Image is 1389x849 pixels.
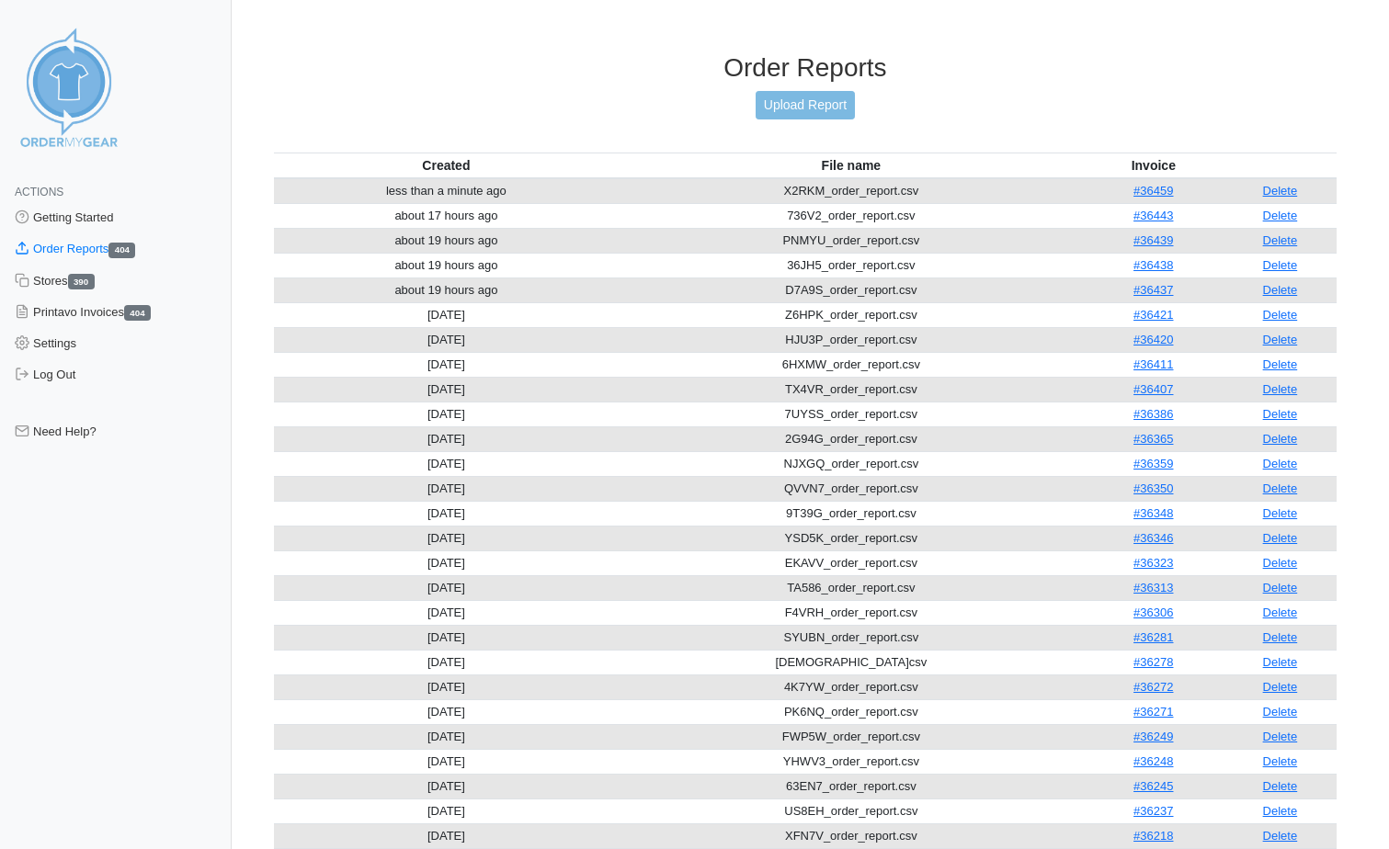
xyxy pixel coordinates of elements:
[1133,556,1173,570] a: #36323
[619,674,1084,699] td: 4K7YW_order_report.csv
[1263,184,1298,198] a: Delete
[1133,506,1173,520] a: #36348
[1133,209,1173,222] a: #36443
[619,575,1084,600] td: TA586_order_report.csv
[274,352,619,377] td: [DATE]
[619,798,1084,823] td: US8EH_order_report.csv
[274,203,619,228] td: about 17 hours ago
[1263,432,1298,446] a: Delete
[1263,481,1298,495] a: Delete
[619,327,1084,352] td: HJU3P_order_report.csv
[1263,333,1298,346] a: Delete
[274,526,619,550] td: [DATE]
[619,823,1084,848] td: XFN7V_order_report.csv
[274,377,619,402] td: [DATE]
[274,228,619,253] td: about 19 hours ago
[274,253,619,277] td: about 19 hours ago
[1133,407,1173,421] a: #36386
[1263,705,1298,719] a: Delete
[274,749,619,774] td: [DATE]
[1084,153,1224,178] th: Invoice
[274,823,619,848] td: [DATE]
[1133,655,1173,669] a: #36278
[619,302,1084,327] td: Z6HPK_order_report.csv
[274,327,619,352] td: [DATE]
[1263,630,1298,644] a: Delete
[619,253,1084,277] td: 36JH5_order_report.csv
[619,228,1084,253] td: PNMYU_order_report.csv
[1133,730,1173,743] a: #36249
[1263,606,1298,619] a: Delete
[1133,829,1173,843] a: #36218
[619,352,1084,377] td: 6HXMW_order_report.csv
[1263,779,1298,793] a: Delete
[1133,184,1173,198] a: #36459
[1133,357,1173,371] a: #36411
[1263,283,1298,297] a: Delete
[619,650,1084,674] td: [DEMOGRAPHIC_DATA]csv
[619,203,1084,228] td: 736V2_order_report.csv
[1263,556,1298,570] a: Delete
[1133,581,1173,594] a: #36313
[1263,233,1298,247] a: Delete
[1133,283,1173,297] a: #36437
[1133,233,1173,247] a: #36439
[1133,481,1173,495] a: #36350
[274,774,619,798] td: [DATE]
[619,724,1084,749] td: FWP5W_order_report.csv
[274,52,1337,84] h3: Order Reports
[619,501,1084,526] td: 9T39G_order_report.csv
[619,749,1084,774] td: YHWV3_order_report.csv
[274,674,619,699] td: [DATE]
[274,451,619,476] td: [DATE]
[1263,209,1298,222] a: Delete
[1263,457,1298,470] a: Delete
[1133,432,1173,446] a: #36365
[619,476,1084,501] td: QVVN7_order_report.csv
[1263,382,1298,396] a: Delete
[15,186,63,198] span: Actions
[1263,407,1298,421] a: Delete
[1133,630,1173,644] a: #36281
[274,302,619,327] td: [DATE]
[1263,357,1298,371] a: Delete
[274,724,619,749] td: [DATE]
[274,625,619,650] td: [DATE]
[274,277,619,302] td: about 19 hours ago
[274,178,619,204] td: less than a minute ago
[274,600,619,625] td: [DATE]
[1133,705,1173,719] a: #36271
[619,178,1084,204] td: X2RKM_order_report.csv
[1263,829,1298,843] a: Delete
[1133,333,1173,346] a: #36420
[1263,258,1298,272] a: Delete
[1133,779,1173,793] a: #36245
[1133,457,1173,470] a: #36359
[619,625,1084,650] td: SYUBN_order_report.csv
[1133,308,1173,322] a: #36421
[274,501,619,526] td: [DATE]
[1263,531,1298,545] a: Delete
[274,476,619,501] td: [DATE]
[274,575,619,600] td: [DATE]
[619,550,1084,575] td: EKAVV_order_report.csv
[1133,382,1173,396] a: #36407
[274,153,619,178] th: Created
[619,774,1084,798] td: 63EN7_order_report.csv
[1263,730,1298,743] a: Delete
[619,402,1084,426] td: 7UYSS_order_report.csv
[1133,754,1173,768] a: #36248
[274,402,619,426] td: [DATE]
[619,426,1084,451] td: 2G94G_order_report.csv
[1263,581,1298,594] a: Delete
[1263,804,1298,818] a: Delete
[274,798,619,823] td: [DATE]
[756,91,855,119] a: Upload Report
[619,153,1084,178] th: File name
[619,277,1084,302] td: D7A9S_order_report.csv
[1263,506,1298,520] a: Delete
[274,550,619,575] td: [DATE]
[124,305,151,321] span: 404
[274,426,619,451] td: [DATE]
[1133,606,1173,619] a: #36306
